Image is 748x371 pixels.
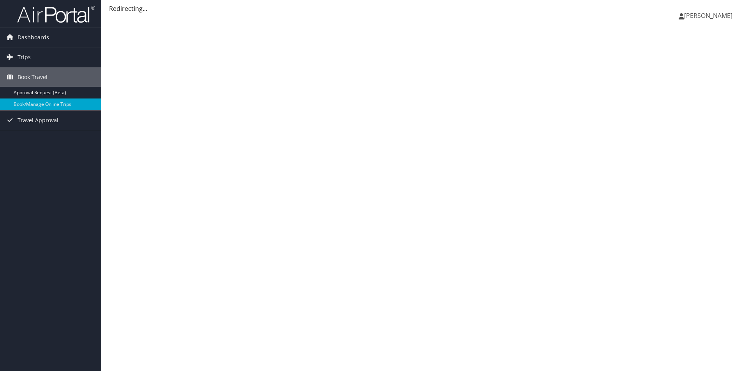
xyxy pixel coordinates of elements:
[109,4,740,13] div: Redirecting...
[684,11,732,20] span: [PERSON_NAME]
[18,47,31,67] span: Trips
[679,4,740,27] a: [PERSON_NAME]
[17,5,95,23] img: airportal-logo.png
[18,28,49,47] span: Dashboards
[18,111,58,130] span: Travel Approval
[18,67,48,87] span: Book Travel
